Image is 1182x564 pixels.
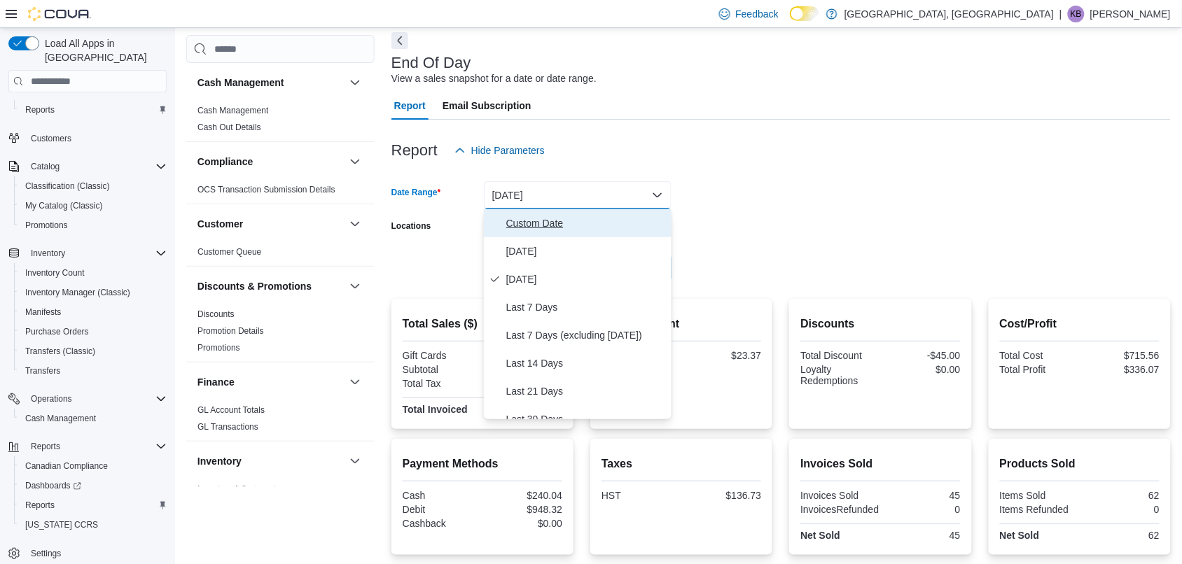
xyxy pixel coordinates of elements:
button: Operations [3,389,172,409]
button: Compliance [347,153,363,170]
h3: Cash Management [197,76,284,90]
h3: End Of Day [391,55,471,71]
a: Promotions [197,343,240,353]
span: Email Subscription [443,92,531,120]
span: Purchase Orders [20,323,167,340]
button: Reports [14,495,172,515]
button: Transfers (Classic) [14,341,172,361]
div: $0.00 [884,364,961,375]
span: [US_STATE] CCRS [25,519,98,530]
div: $0.00 [485,518,562,529]
span: Inventory Adjustments [197,484,280,495]
a: My Catalog (Classic) [20,197,109,214]
h3: Discounts & Promotions [197,279,312,293]
button: Operations [25,390,78,407]
span: Promotions [25,220,68,231]
a: Inventory Adjustments [197,484,280,494]
span: Catalog [25,158,167,175]
a: Customers [25,130,77,147]
span: Transfers (Classic) [20,343,167,360]
button: [US_STATE] CCRS [14,515,172,535]
span: Dashboards [20,477,167,494]
a: [US_STATE] CCRS [20,516,104,533]
span: Reports [31,441,60,452]
button: Reports [14,100,172,120]
h3: Inventory [197,454,242,468]
span: Last 30 Days [506,411,666,428]
span: Feedback [736,7,779,21]
span: Reports [25,500,55,511]
span: Transfers [25,365,60,376]
button: Customers [3,128,172,148]
a: Customer Queue [197,247,261,257]
button: Classification (Classic) [14,176,172,196]
div: Discounts & Promotions [186,306,375,362]
div: $336.07 [1083,364,1160,375]
span: Inventory Manager (Classic) [25,287,130,298]
span: Reports [25,104,55,115]
button: Customer [197,217,344,231]
button: Promotions [14,216,172,235]
button: Reports [3,437,172,456]
h2: Average Spent [602,316,761,332]
div: Cashback [403,518,480,529]
div: -$45.00 [884,350,961,361]
button: Cash Management [197,76,344,90]
div: $948.32 [485,504,562,515]
span: My Catalog (Classic) [20,197,167,214]
span: KB [1071,6,1082,22]
strong: Total Invoiced [403,404,468,415]
span: [DATE] [506,271,666,288]
span: Hide Parameters [471,143,545,157]
a: Reports [20,497,60,514]
button: Cash Management [347,74,363,91]
div: Subtotal [403,364,480,375]
h3: Customer [197,217,243,231]
span: Customers [25,129,167,147]
div: Finance [186,402,375,441]
div: 62 [1083,530,1160,541]
span: Custom Date [506,215,666,232]
div: Total Discount [800,350,877,361]
span: [DATE] [506,243,666,260]
span: Inventory Count [20,265,167,281]
div: Items Sold [1000,490,1077,501]
a: Dashboards [14,476,172,495]
button: Customer [347,216,363,232]
a: Settings [25,545,67,562]
div: Gift Cards [403,350,480,361]
div: Total Cost [1000,350,1077,361]
span: GL Account Totals [197,404,265,416]
h2: Invoices Sold [800,456,960,472]
span: Inventory [31,248,65,259]
span: Reports [25,438,167,455]
button: Canadian Compliance [14,456,172,476]
h3: Finance [197,375,235,389]
button: Reports [25,438,66,455]
a: Discounts [197,309,235,319]
div: Compliance [186,181,375,204]
button: Hide Parameters [449,136,550,164]
span: Catalog [31,161,60,172]
div: $240.04 [485,490,562,501]
a: Inventory Count [20,265,90,281]
span: Promotions [197,342,240,353]
div: Total Profit [1000,364,1077,375]
span: Settings [25,544,167,562]
h2: Taxes [602,456,761,472]
div: $136.73 [684,490,761,501]
button: Inventory [197,454,344,468]
div: 62 [1083,490,1160,501]
a: Dashboards [20,477,87,494]
h3: Report [391,142,438,159]
span: Operations [25,390,167,407]
span: Settings [31,548,61,559]
button: [DATE] [484,181,672,209]
a: GL Account Totals [197,405,265,415]
span: Purchase Orders [25,326,89,337]
button: Discounts & Promotions [197,279,344,293]
div: Cash [403,490,480,501]
p: [PERSON_NAME] [1090,6,1171,22]
h2: Products Sold [1000,456,1160,472]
